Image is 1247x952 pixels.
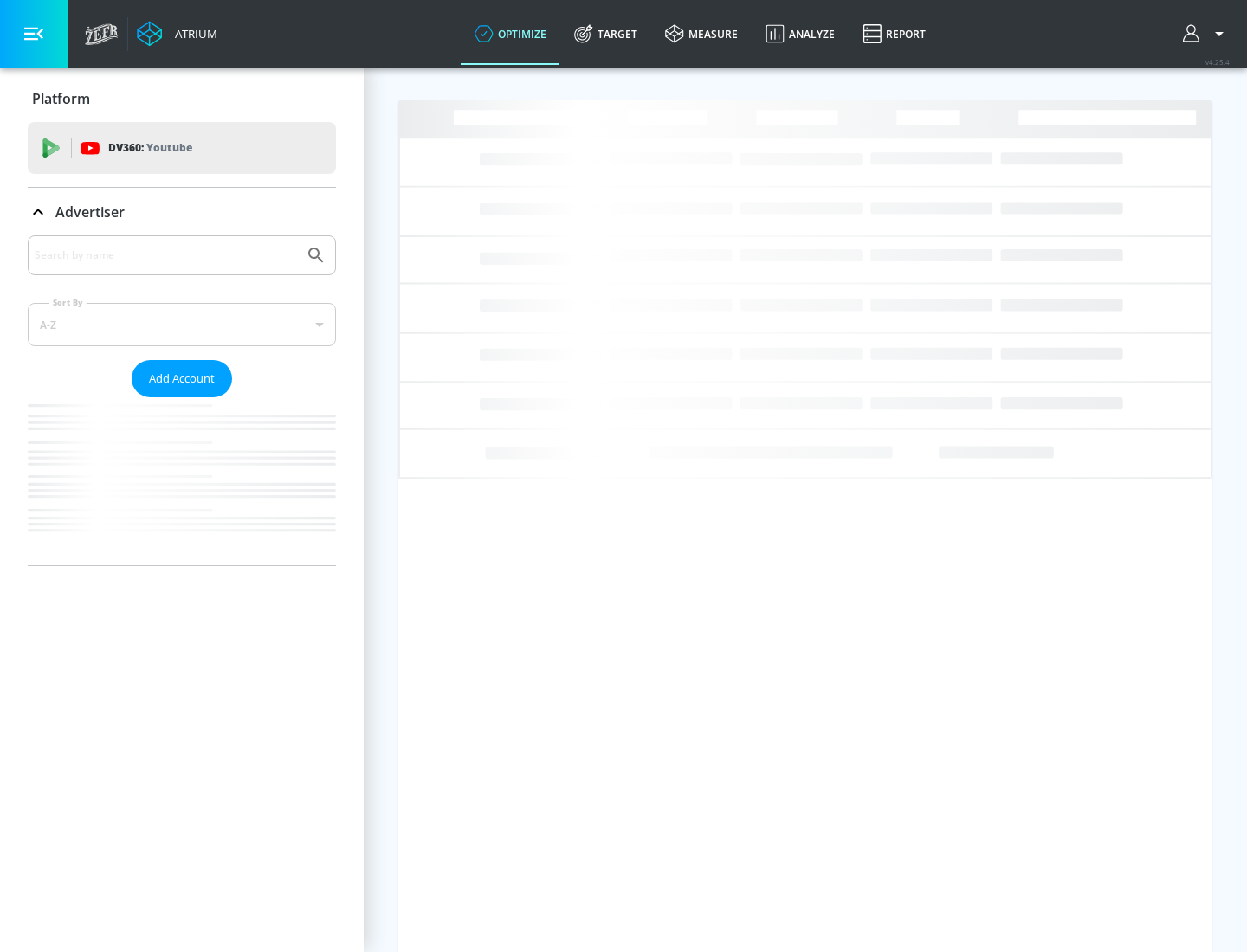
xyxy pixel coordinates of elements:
button: Add Account [132,360,232,397]
a: Report [849,3,940,65]
nav: list of Advertiser [28,397,336,565]
span: Add Account [149,369,215,389]
div: Advertiser [28,235,336,565]
p: Advertiser [55,203,125,222]
p: Platform [32,89,90,108]
a: Target [560,3,651,65]
input: Search by name [35,244,297,267]
a: optimize [461,3,560,65]
span: v 4.25.4 [1205,57,1230,67]
a: Atrium [137,21,217,47]
div: DV360: Youtube [28,122,336,174]
a: measure [651,3,752,65]
a: Analyze [752,3,849,65]
div: Atrium [168,26,217,42]
div: Platform [28,74,336,123]
div: A-Z [28,303,336,346]
p: Youtube [146,138,192,157]
div: Advertiser [28,188,336,236]
p: DV360: [108,138,192,158]
label: Sort By [49,297,87,308]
